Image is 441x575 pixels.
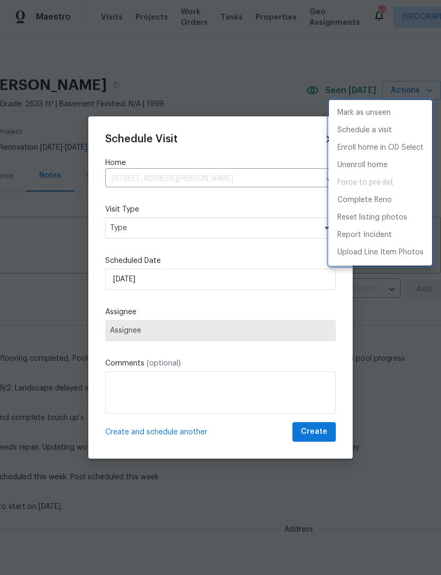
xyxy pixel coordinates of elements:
[337,125,392,136] p: Schedule a visit
[329,174,432,191] span: Setup visit must be completed before moving home to pre-list
[337,230,392,241] p: Report Incident
[337,195,392,206] p: Complete Reno
[337,142,424,153] p: Enroll home in OD Select
[337,247,424,258] p: Upload Line Item Photos
[337,212,407,223] p: Reset listing photos
[337,160,388,171] p: Unenroll home
[337,107,391,118] p: Mark as unseen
